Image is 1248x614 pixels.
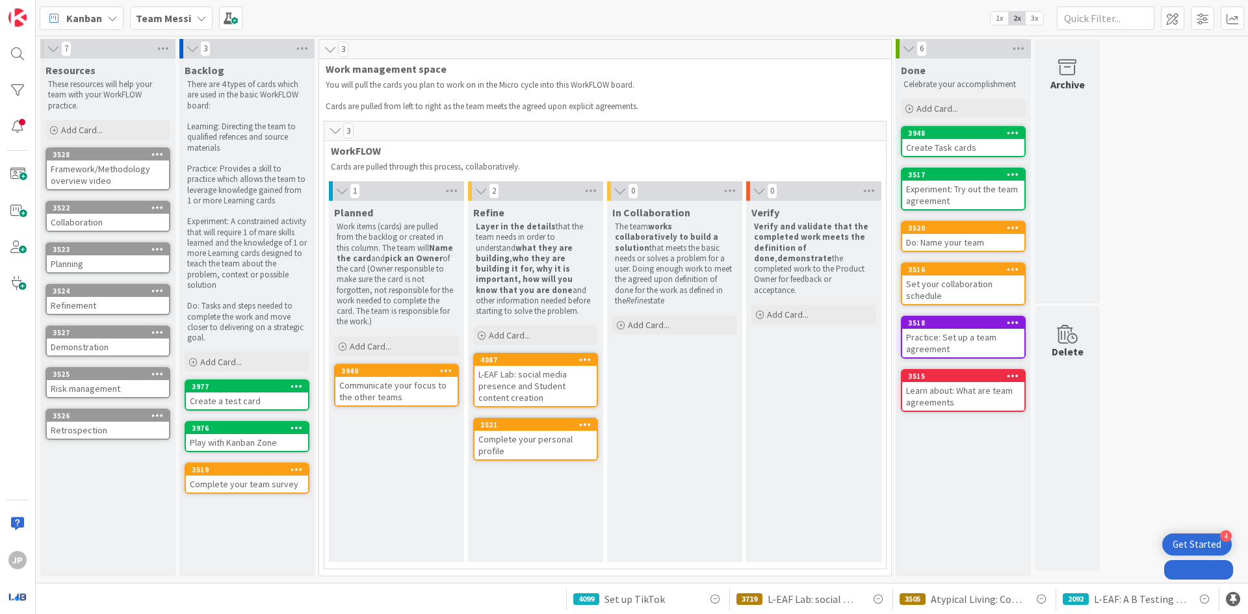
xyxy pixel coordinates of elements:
div: 3515Learn about: What are team agreements [902,370,1024,411]
div: 3520 [908,224,1024,233]
div: Learn about: What are team agreements [902,382,1024,411]
span: In Collaboration [612,206,690,219]
span: 3 [343,123,354,138]
span: Add Card... [61,124,103,136]
div: 3527Demonstration [47,327,169,355]
div: 3949Communicate your focus to the other teams [335,365,458,405]
div: 3719 [736,593,762,605]
div: 3515 [902,370,1024,382]
p: Do: Tasks and steps needed to complete the work and move closer to delivering on a strategic goal. [187,301,307,343]
strong: Name the card [337,242,455,264]
div: 3949 [335,365,458,377]
a: 3521Complete your personal profile [473,418,598,461]
a: 3527Demonstration [45,326,170,357]
div: Practice: Set up a team agreement [902,329,1024,357]
a: 3518Practice: Set up a team agreement [901,316,1026,359]
div: Experiment: Try out the team agreement [902,181,1024,209]
div: 3515 [908,372,1024,381]
div: Communicate your focus to the other teams [335,377,458,405]
div: 3523 [53,245,169,254]
a: 3515Learn about: What are team agreements [901,369,1026,412]
div: 3524 [53,287,169,296]
div: Create Task cards [902,139,1024,156]
div: Retrospection [47,422,169,439]
div: 4087L-EAF Lab: social media presence and Student content creation [474,354,597,406]
span: 7 [61,41,71,57]
div: 3518 [902,317,1024,329]
b: Team Messi [136,12,191,25]
iframe: UserGuiding Product Updates RC Tooltip [1000,428,1233,551]
div: Play with Kanban Zone [186,434,308,451]
img: avatar [8,587,27,606]
div: 3524Refinement [47,285,169,314]
strong: Layer in the details [476,221,556,232]
div: 3977 [186,381,308,392]
div: 3976 [186,422,308,434]
span: Done [901,64,926,77]
div: 3505 [900,593,926,605]
span: 1x [991,12,1008,25]
div: 3522 [47,202,169,214]
strong: what they are building [476,242,575,264]
a: 3949Communicate your focus to the other teams [334,364,459,407]
div: L-EAF Lab: social media presence and Student content creation [474,366,597,406]
span: 6 [916,41,927,57]
div: 4087 [474,354,597,366]
div: Archive [1050,77,1085,92]
p: You will pull the cards you plan to work on in the Micro cycle into this WorkFLOW board. [326,80,885,90]
div: 3523 [47,244,169,255]
div: 3526Retrospection [47,410,169,439]
span: Work management space [326,62,875,75]
span: Add Card... [767,309,809,320]
div: Framework/Methodology overview video [47,160,169,189]
div: Delete [1052,344,1084,359]
div: 3516 [908,265,1024,274]
span: Add Card... [350,340,391,352]
a: 3516Set your collaboration schedule [901,262,1026,305]
div: 3977Create a test card [186,381,308,409]
div: 3527 [47,327,169,339]
span: 0 [628,183,638,199]
div: 3526 [53,411,169,420]
div: 3521 [474,419,597,431]
span: L-EAF: A B Testing marketing messages for selling L-EAF [1094,591,1186,607]
p: Practice: Provides a skill to practice which allows the team to leverage knowledge gained from 1 ... [187,164,307,206]
div: 3528Framework/Methodology overview video [47,149,169,189]
a: 3948Create Task cards [901,126,1026,157]
div: Demonstration [47,339,169,355]
div: 3948Create Task cards [902,127,1024,156]
div: Collaboration [47,214,169,231]
span: Resources [45,64,96,77]
div: 3949 [341,366,458,376]
div: 3977 [192,382,308,391]
span: 3x [1026,12,1043,25]
span: Add Card... [916,103,958,114]
span: Refine [473,206,504,219]
div: Create a test card [186,392,308,409]
a: 3528Framework/Methodology overview video [45,147,170,190]
a: 3977Create a test card [185,379,309,411]
span: L-EAF Lab: social media presence and Student content creation [768,591,860,607]
p: Learning: Directing the team to qualified refences and source materials [187,122,307,153]
div: 3521Complete your personal profile [474,419,597,459]
div: 3522 [53,203,169,212]
span: Planned [334,206,373,219]
div: Refinement [47,297,169,314]
div: 3527 [53,328,169,337]
span: Set up TikTok [604,591,665,607]
div: 2092 [1063,593,1089,605]
span: 3 [200,41,211,57]
strong: who they are building it for, why it is important, how will you know that you are done [476,253,575,296]
div: 4087 [480,355,597,365]
p: These resources will help your team with your WorkFLOW practice. [48,79,168,111]
span: 2 [489,183,499,199]
span: Add Card... [628,319,669,331]
p: that the team needs in order to understand , and other information needed before starting to solv... [476,222,595,316]
span: 1 [350,183,360,199]
div: 3522Collaboration [47,202,169,231]
strong: Verify and validate that the completed work meets the definition of done [754,221,870,264]
div: JP [8,551,27,569]
span: Add Card... [489,329,530,341]
p: Celebrate your accomplishment [903,79,1023,90]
